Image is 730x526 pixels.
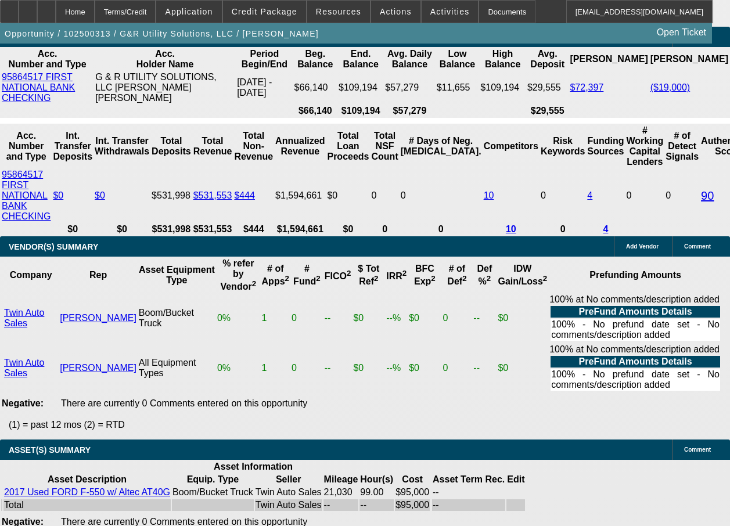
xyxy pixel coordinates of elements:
th: $29,555 [527,105,569,117]
th: Asset Term Recommendation [432,474,505,485]
b: Asset Equipment Type [139,265,215,285]
b: Cost [402,474,423,484]
button: Activities [422,1,479,23]
button: Resources [307,1,370,23]
td: $109,194 [480,71,526,104]
td: $0 [408,344,441,392]
th: Avg. Daily Balance [384,48,434,70]
button: Application [156,1,221,23]
td: $109,194 [338,71,383,104]
span: Comment [684,446,711,453]
b: IDW Gain/Loss [498,264,547,286]
td: 99.00 [359,487,394,498]
a: $0 [53,190,63,200]
button: Actions [371,1,420,23]
a: $444 [234,190,255,200]
th: Acc. Holder Name [95,48,235,70]
b: # of Def [447,264,466,286]
td: -- [473,294,496,343]
a: 90 [701,189,714,202]
div: Total [4,500,170,510]
th: Equip. Type [172,474,254,485]
sup: 2 [543,274,547,283]
span: Application [165,7,213,16]
th: Funding Sources [587,125,624,168]
b: PreFund Amounts Details [579,307,692,316]
sup: 2 [316,274,320,283]
td: -- [473,344,496,392]
td: $0 [497,344,548,392]
div: 100% at No comments/description added [549,294,721,342]
td: --% [386,344,407,392]
th: Acc. Number and Type [1,48,94,70]
span: 0 [627,190,632,200]
td: -- [359,499,394,511]
a: 95864517 FIRST NATIONAL BANK CHECKING [2,170,51,221]
th: Int. Transfer Withdrawals [94,125,150,168]
b: IRR [386,271,407,281]
b: Asset Description [48,474,127,484]
sup: 2 [462,274,466,283]
span: There are currently 0 Comments entered on this opportunity [61,398,307,408]
td: 0 [540,169,585,222]
b: # of Apps [262,264,289,286]
b: Prefunding Amounts [589,270,681,280]
th: Acc. Number and Type [1,125,51,168]
td: Twin Auto Sales [255,487,322,498]
div: 100% at No comments/description added [549,344,721,392]
button: Credit Package [223,1,306,23]
sup: 2 [431,274,435,283]
sup: 2 [285,274,289,283]
td: All Equipment Types [138,344,215,392]
th: Total Loan Proceeds [326,125,369,168]
th: $0 [326,224,369,235]
span: VENDOR(S) SUMMARY [9,242,98,251]
td: $531,998 [151,169,192,222]
th: 0 [540,224,585,235]
td: 100% - No prefund date set - No comments/description added [551,319,720,341]
th: $66,140 [294,105,337,117]
b: FICO [325,271,351,281]
a: 10 [506,224,516,234]
td: $0 [353,344,384,392]
a: $72,397 [570,82,603,92]
th: 0 [371,224,399,235]
th: Total Non-Revenue [233,125,274,168]
td: 0% [217,294,260,343]
th: Annualized Revenue [275,125,325,168]
th: Total Deposits [151,125,192,168]
td: 0 [291,344,323,392]
span: Opportunity / 102500313 / G&R Utility Solutions, LLC / [PERSON_NAME] [5,29,319,38]
td: 0 [400,169,482,222]
b: Asset Information [214,462,293,471]
td: 1 [261,344,290,392]
a: Twin Auto Sales [4,358,44,378]
th: Period Begin/End [236,48,292,70]
th: Beg. Balance [294,48,337,70]
th: High Balance [480,48,526,70]
td: 100% - No prefund date set - No comments/description added [551,369,720,391]
td: 0% [217,344,260,392]
a: ($19,000) [650,82,691,92]
sup: 2 [402,269,407,278]
b: Def % [477,264,492,286]
b: PreFund Amounts Details [579,356,692,366]
td: $0 [497,294,548,343]
td: 0 [371,169,399,222]
td: $66,140 [294,71,337,104]
td: 1 [261,294,290,343]
th: Int. Transfer Deposits [52,125,93,168]
th: Risk Keywords [540,125,585,168]
th: $531,998 [151,224,192,235]
td: -- [323,499,359,511]
td: Boom/Bucket Truck [172,487,254,498]
sup: 2 [347,269,351,278]
td: -- [432,499,505,511]
span: ASSET(S) SUMMARY [9,445,91,455]
span: Credit Package [232,7,297,16]
b: BFC Exp [414,264,436,286]
th: [PERSON_NAME] [569,48,648,70]
b: # Fund [293,264,321,286]
a: 4 [603,224,608,234]
b: Hour(s) [360,474,393,484]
